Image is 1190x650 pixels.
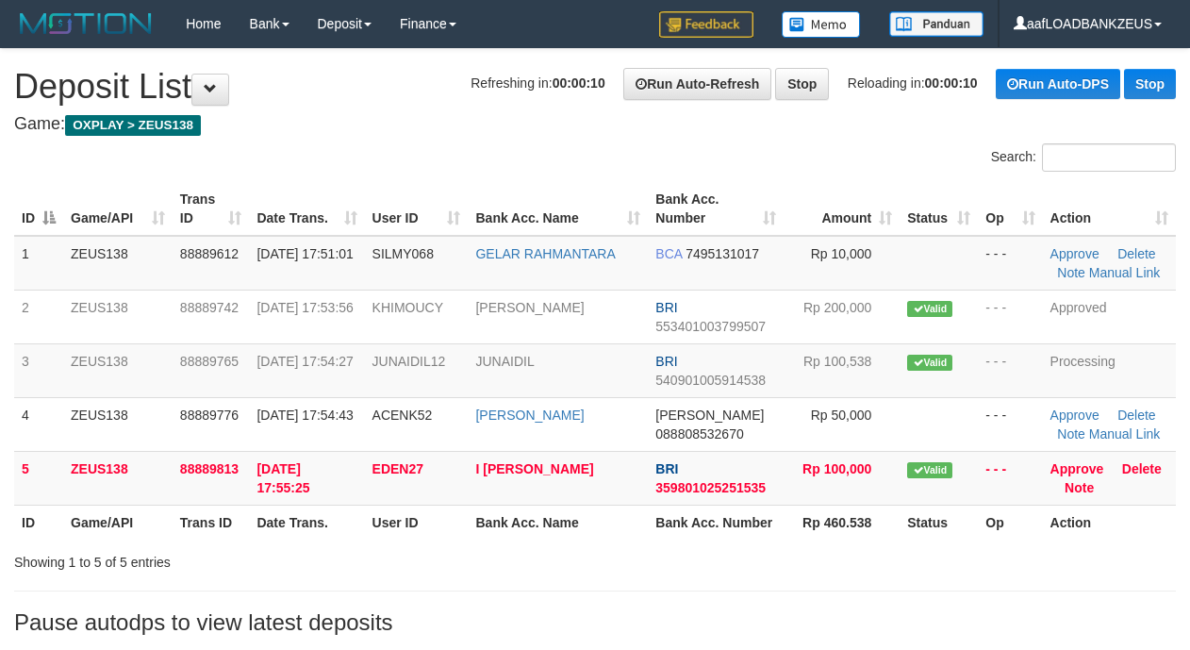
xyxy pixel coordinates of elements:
[811,408,872,423] span: Rp 50,000
[256,300,353,315] span: [DATE] 17:53:56
[784,182,901,236] th: Amount: activate to sort column ascending
[686,246,759,261] span: Copy 7495131017 to clipboard
[655,426,743,442] span: Copy 088808532670 to clipboard
[173,505,250,540] th: Trans ID
[180,461,239,476] span: 88889813
[1089,426,1161,442] a: Manual Link
[249,182,364,236] th: Date Trans.: activate to sort column ascending
[63,182,173,236] th: Game/API: activate to sort column ascending
[782,11,861,38] img: Button%20Memo.svg
[180,300,239,315] span: 88889742
[468,505,648,540] th: Bank Acc. Name
[63,343,173,397] td: ZEUS138
[655,408,764,423] span: [PERSON_NAME]
[889,11,983,37] img: panduan.png
[468,182,648,236] th: Bank Acc. Name: activate to sort column ascending
[180,354,239,369] span: 88889765
[372,246,434,261] span: SILMY068
[256,246,353,261] span: [DATE] 17:51:01
[655,319,766,334] span: Copy 553401003799507 to clipboard
[648,505,783,540] th: Bank Acc. Number
[978,182,1042,236] th: Op: activate to sort column ascending
[1050,461,1104,476] a: Approve
[63,236,173,291] td: ZEUS138
[475,246,615,261] a: GELAR RAHMANTARA
[14,505,63,540] th: ID
[365,505,469,540] th: User ID
[848,75,978,91] span: Reloading in:
[991,143,1176,172] label: Search:
[655,461,678,476] span: BRI
[14,397,63,451] td: 4
[256,354,353,369] span: [DATE] 17:54:27
[655,300,677,315] span: BRI
[180,408,239,423] span: 88889776
[784,505,901,540] th: Rp 460.538
[65,115,201,136] span: OXPLAY > ZEUS138
[978,505,1042,540] th: Op
[655,246,682,261] span: BCA
[1117,246,1155,261] a: Delete
[63,290,173,343] td: ZEUS138
[1043,505,1176,540] th: Action
[648,182,783,236] th: Bank Acc. Number: activate to sort column ascending
[1057,426,1085,442] a: Note
[14,115,1176,134] h4: Game:
[1043,182,1176,236] th: Action: activate to sort column ascending
[803,354,871,369] span: Rp 100,538
[256,408,353,423] span: [DATE] 17:54:43
[907,462,952,478] span: Valid transaction
[1065,480,1094,495] a: Note
[655,480,766,495] span: Copy 359801025251535 to clipboard
[553,75,605,91] strong: 00:00:10
[900,505,978,540] th: Status
[63,505,173,540] th: Game/API
[372,354,446,369] span: JUNAIDIL12
[14,610,1176,635] h3: Pause autodps to view latest deposits
[655,354,677,369] span: BRI
[811,246,872,261] span: Rp 10,000
[996,69,1120,99] a: Run Auto-DPS
[475,354,534,369] a: JUNAIDIL
[978,451,1042,505] td: - - -
[63,397,173,451] td: ZEUS138
[1089,265,1161,280] a: Manual Link
[365,182,469,236] th: User ID: activate to sort column ascending
[14,545,482,572] div: Showing 1 to 5 of 5 entries
[14,9,157,38] img: MOTION_logo.png
[978,236,1042,291] td: - - -
[659,11,753,38] img: Feedback.jpg
[249,505,364,540] th: Date Trans.
[925,75,978,91] strong: 00:00:10
[978,343,1042,397] td: - - -
[372,300,443,315] span: KHIMOUCY
[14,68,1176,106] h1: Deposit List
[372,461,423,476] span: EDEN27
[655,373,766,388] span: Copy 540901005914538 to clipboard
[1042,143,1176,172] input: Search:
[14,290,63,343] td: 2
[475,408,584,423] a: [PERSON_NAME]
[623,68,771,100] a: Run Auto-Refresh
[1050,246,1099,261] a: Approve
[1057,265,1085,280] a: Note
[180,246,239,261] span: 88889612
[802,461,871,476] span: Rp 100,000
[1050,408,1099,423] a: Approve
[1122,461,1162,476] a: Delete
[978,290,1042,343] td: - - -
[14,236,63,291] td: 1
[372,408,433,423] span: ACENK52
[173,182,250,236] th: Trans ID: activate to sort column ascending
[14,451,63,505] td: 5
[475,300,584,315] a: [PERSON_NAME]
[471,75,604,91] span: Refreshing in:
[1043,290,1176,343] td: Approved
[14,182,63,236] th: ID: activate to sort column descending
[256,461,309,495] span: [DATE] 17:55:25
[907,301,952,317] span: Valid transaction
[900,182,978,236] th: Status: activate to sort column ascending
[1043,343,1176,397] td: Processing
[803,300,871,315] span: Rp 200,000
[978,397,1042,451] td: - - -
